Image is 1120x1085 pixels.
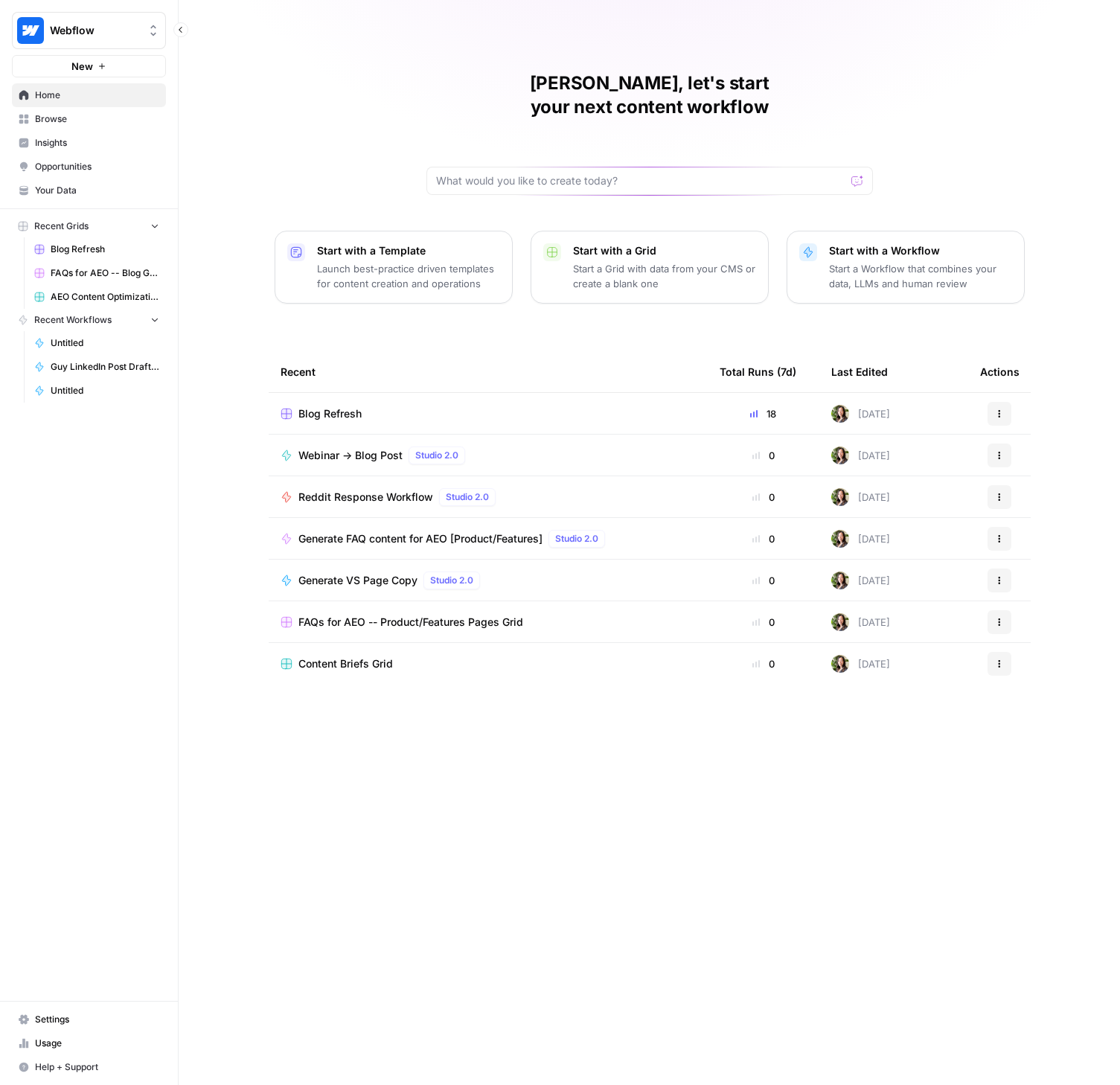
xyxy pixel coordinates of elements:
img: tfqcqvankhknr4alfzf7rpur2gif [831,655,849,673]
div: [DATE] [831,488,890,506]
span: Studio 2.0 [446,490,489,504]
a: Settings [12,1008,166,1031]
span: Settings [35,1013,159,1026]
span: Webinar -> Blog Post [298,448,403,463]
span: Blog Refresh [298,406,362,421]
a: Webinar -> Blog PostStudio 2.0 [281,447,696,464]
span: Untitled [51,336,159,350]
a: Content Briefs Grid [281,656,696,671]
a: FAQs for AEO -- Blog Grid [28,261,166,285]
div: Recent [281,351,696,392]
span: Opportunities [35,160,159,173]
a: Generate FAQ content for AEO [Product/Features]Studio 2.0 [281,530,696,548]
div: [DATE] [831,530,890,548]
a: Browse [12,107,166,131]
div: 0 [720,615,807,630]
span: Help + Support [35,1060,159,1074]
button: Help + Support [12,1055,166,1079]
div: 18 [720,406,807,421]
span: Generate FAQ content for AEO [Product/Features] [298,531,543,546]
a: Blog Refresh [28,237,166,261]
div: Total Runs (7d) [720,351,796,392]
button: New [12,55,166,77]
div: 0 [720,656,807,671]
span: Your Data [35,184,159,197]
span: Usage [35,1037,159,1050]
span: AEO Content Optimizations Grid [51,290,159,304]
p: Start with a Grid [573,243,756,258]
span: Generate VS Page Copy [298,573,417,588]
span: Browse [35,112,159,126]
p: Start a Grid with data from your CMS or create a blank one [573,261,756,291]
div: 0 [720,531,807,546]
span: Guy LinkedIn Post Draft Creator [51,360,159,374]
p: Launch best-practice driven templates for content creation and operations [317,261,500,291]
div: [DATE] [831,655,890,673]
img: tfqcqvankhknr4alfzf7rpur2gif [831,530,849,548]
span: FAQs for AEO -- Blog Grid [51,266,159,280]
span: FAQs for AEO -- Product/Features Pages Grid [298,615,523,630]
span: Recent Grids [34,220,89,233]
span: Studio 2.0 [415,449,458,462]
img: tfqcqvankhknr4alfzf7rpur2gif [831,488,849,506]
img: tfqcqvankhknr4alfzf7rpur2gif [831,572,849,589]
p: Start with a Template [317,243,500,258]
span: Studio 2.0 [555,532,598,545]
a: Your Data [12,179,166,202]
span: Recent Workflows [34,313,112,327]
span: New [71,59,93,74]
span: Content Briefs Grid [298,656,393,671]
h1: [PERSON_NAME], let's start your next content workflow [426,71,873,119]
div: 0 [720,490,807,505]
a: Untitled [28,331,166,355]
img: tfqcqvankhknr4alfzf7rpur2gif [831,613,849,631]
div: [DATE] [831,405,890,423]
div: Last Edited [831,351,888,392]
span: Home [35,89,159,102]
div: 0 [720,448,807,463]
p: Start a Workflow that combines your data, LLMs and human review [829,261,1012,291]
a: Blog Refresh [281,406,696,421]
a: FAQs for AEO -- Product/Features Pages Grid [281,615,696,630]
button: Recent Workflows [12,309,166,331]
img: Webflow Logo [17,17,44,44]
div: [DATE] [831,447,890,464]
button: Workspace: Webflow [12,12,166,49]
p: Start with a Workflow [829,243,1012,258]
span: Reddit Response Workflow [298,490,433,505]
a: AEO Content Optimizations Grid [28,285,166,309]
a: Home [12,83,166,107]
a: Untitled [28,379,166,403]
a: Insights [12,131,166,155]
a: Usage [12,1031,166,1055]
a: Guy LinkedIn Post Draft Creator [28,355,166,379]
div: 0 [720,573,807,588]
a: Reddit Response WorkflowStudio 2.0 [281,488,696,506]
a: Opportunities [12,155,166,179]
img: tfqcqvankhknr4alfzf7rpur2gif [831,447,849,464]
span: Untitled [51,384,159,397]
button: Start with a WorkflowStart a Workflow that combines your data, LLMs and human review [787,231,1025,304]
button: Start with a GridStart a Grid with data from your CMS or create a blank one [531,231,769,304]
div: [DATE] [831,613,890,631]
input: What would you like to create today? [436,173,845,188]
span: Webflow [50,23,140,38]
span: Studio 2.0 [430,574,473,587]
span: Blog Refresh [51,243,159,256]
div: Actions [980,351,1020,392]
div: [DATE] [831,572,890,589]
button: Start with a TemplateLaunch best-practice driven templates for content creation and operations [275,231,513,304]
span: Insights [35,136,159,150]
img: tfqcqvankhknr4alfzf7rpur2gif [831,405,849,423]
button: Recent Grids [12,215,166,237]
a: Generate VS Page CopyStudio 2.0 [281,572,696,589]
